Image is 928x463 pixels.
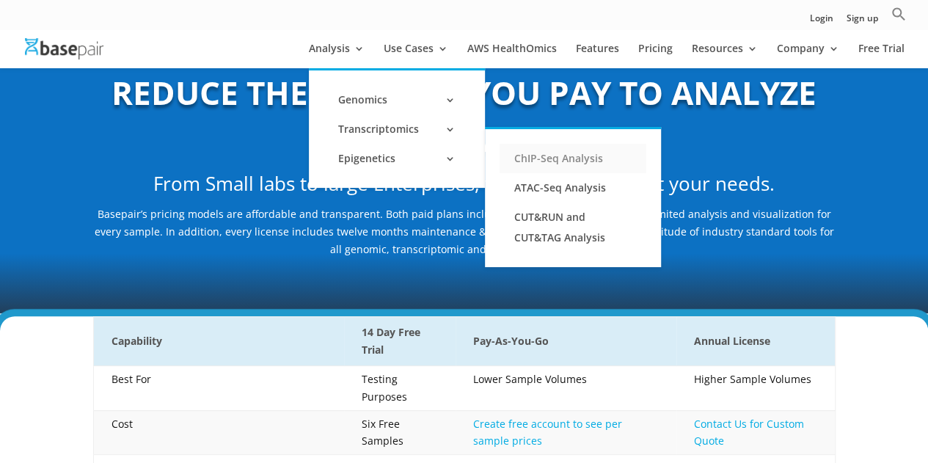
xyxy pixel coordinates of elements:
th: Capability [93,317,344,366]
a: Epigenetics [324,144,470,173]
th: Annual License [676,317,835,366]
iframe: Drift Widget Chat Controller [855,390,910,445]
a: ChIP-Seq Analysis [500,144,646,173]
a: Transcriptomics [324,114,470,144]
td: Cost [93,410,344,455]
a: Features [576,43,619,68]
a: Use Cases [384,43,448,68]
td: Best For [93,366,344,411]
img: Basepair [25,38,103,59]
th: 14 Day Free Trial [344,317,456,366]
a: Search Icon Link [891,7,906,29]
td: Lower Sample Volumes [456,366,676,411]
a: Free Trial [858,43,905,68]
td: Six Free Samples [344,410,456,455]
a: ATAC-Seq Analysis [500,173,646,203]
a: Analysis [309,43,365,68]
a: Genomics [324,85,470,114]
b: REDUCE THE AMOUNT YOU PAY TO ANALYZE NGS DATA [112,70,816,161]
a: Pricing [638,43,673,68]
td: Higher Sample Volumes [676,366,835,411]
svg: Search [891,7,906,21]
a: Resources [692,43,758,68]
h2: From Small labs to large Enterprises, we have a plan to fit your needs. [93,170,836,205]
a: Create free account to see per sample prices [473,417,622,448]
th: Pay-As-You-Go [456,317,676,366]
span: Basepair’s pricing models are affordable and transparent. Both paid plans include unlimited users... [95,207,834,256]
a: Contact Us for Custom Quote [694,417,804,448]
a: CUT&RUN and CUT&TAG Analysis [500,203,646,252]
a: Login [810,14,833,29]
a: AWS HealthOmics [467,43,557,68]
a: Sign up [847,14,878,29]
a: Company [777,43,839,68]
td: Testing Purposes [344,366,456,411]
